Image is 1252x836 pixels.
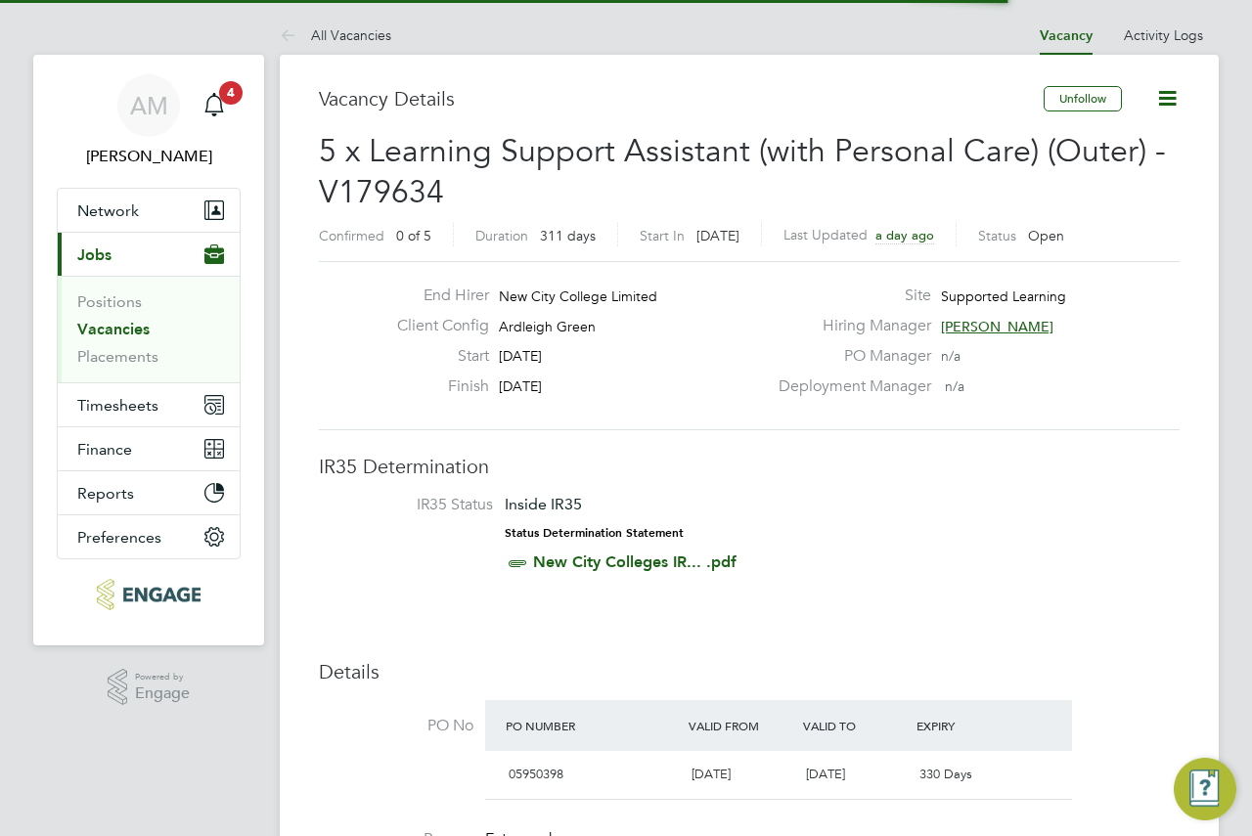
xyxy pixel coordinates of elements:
[505,495,582,513] span: Inside IR35
[509,766,563,782] span: 05950398
[499,287,657,305] span: New City College Limited
[692,766,731,782] span: [DATE]
[77,440,132,459] span: Finance
[941,287,1066,305] span: Supported Learning
[319,86,1044,111] h3: Vacancy Details
[505,526,684,540] strong: Status Determination Statement
[77,320,150,338] a: Vacancies
[57,74,241,168] a: AM[PERSON_NAME]
[77,347,158,366] a: Placements
[77,396,158,415] span: Timesheets
[77,528,161,547] span: Preferences
[1040,27,1093,44] a: Vacancy
[499,377,542,395] span: [DATE]
[875,227,934,243] span: a day ago
[33,55,264,645] nav: Main navigation
[1028,227,1064,244] span: Open
[97,579,201,610] img: axcis-logo-retina.png
[319,659,1180,684] h3: Details
[499,347,542,365] span: [DATE]
[77,292,142,311] a: Positions
[58,471,240,514] button: Reports
[783,226,868,243] label: Last Updated
[919,766,972,782] span: 330 Days
[58,383,240,426] button: Timesheets
[806,766,845,782] span: [DATE]
[381,316,489,336] label: Client Config
[57,145,241,168] span: Andrew Murphy
[58,515,240,558] button: Preferences
[941,347,961,365] span: n/a
[58,276,240,382] div: Jobs
[130,93,168,118] span: AM
[319,227,384,244] label: Confirmed
[195,74,234,137] a: 4
[77,201,139,220] span: Network
[219,81,243,105] span: 4
[108,669,191,706] a: Powered byEngage
[1044,86,1122,111] button: Unfollow
[381,346,489,367] label: Start
[77,245,112,264] span: Jobs
[640,227,685,244] label: Start In
[135,669,190,685] span: Powered by
[533,552,737,571] a: New City Colleges IR... .pdf
[684,708,798,743] div: Valid From
[475,227,528,244] label: Duration
[57,579,241,610] a: Go to home page
[1174,758,1236,820] button: Engage Resource Center
[499,318,596,335] span: Ardleigh Green
[381,286,489,306] label: End Hirer
[501,708,684,743] div: PO Number
[338,495,493,515] label: IR35 Status
[767,376,931,397] label: Deployment Manager
[319,132,1166,211] span: 5 x Learning Support Assistant (with Personal Care) (Outer) - V179634
[945,377,964,395] span: n/a
[381,376,489,397] label: Finish
[58,233,240,276] button: Jobs
[978,227,1016,244] label: Status
[798,708,913,743] div: Valid To
[58,189,240,232] button: Network
[280,26,391,44] a: All Vacancies
[319,454,1180,479] h3: IR35 Determination
[912,708,1026,743] div: Expiry
[396,227,431,244] span: 0 of 5
[319,716,473,736] label: PO No
[767,346,931,367] label: PO Manager
[58,427,240,470] button: Finance
[135,685,190,702] span: Engage
[77,484,134,503] span: Reports
[767,316,931,336] label: Hiring Manager
[941,318,1053,335] span: [PERSON_NAME]
[696,227,739,244] span: [DATE]
[767,286,931,306] label: Site
[1124,26,1203,44] a: Activity Logs
[540,227,596,244] span: 311 days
